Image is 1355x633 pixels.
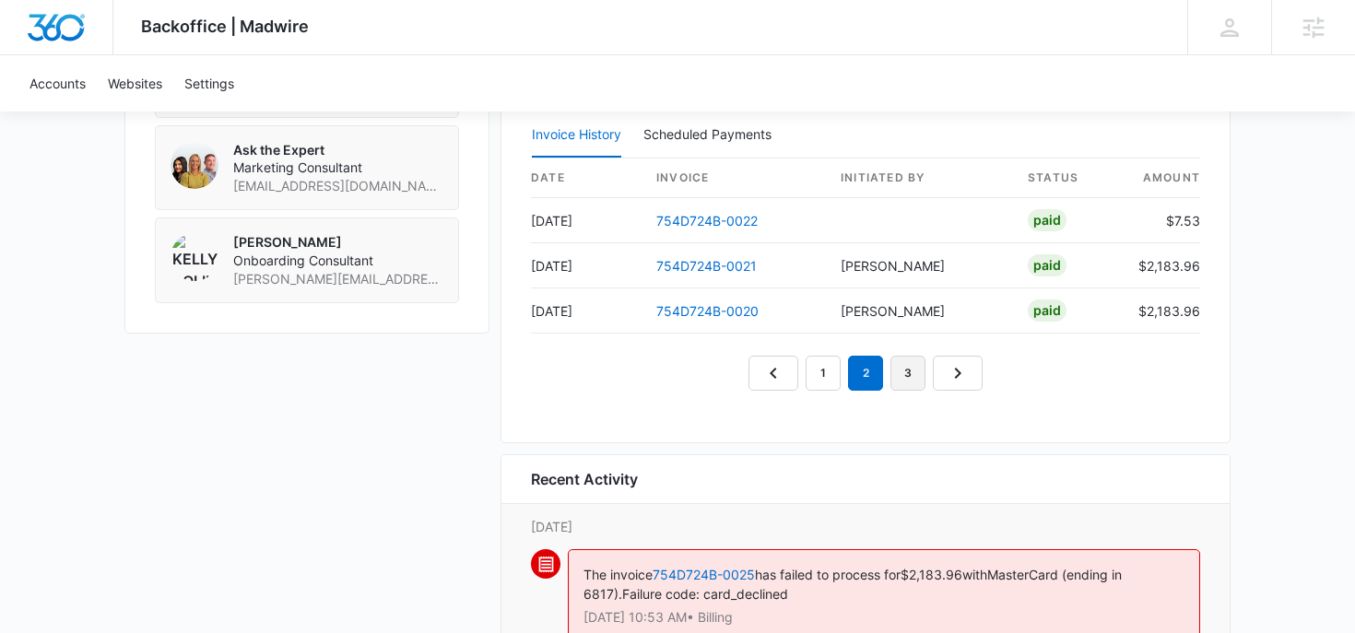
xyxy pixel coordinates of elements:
[826,243,1013,288] td: [PERSON_NAME]
[826,288,1013,334] td: [PERSON_NAME]
[18,55,97,111] a: Accounts
[901,567,962,582] span: $2,183.96
[1124,198,1200,243] td: $7.53
[1013,158,1124,198] th: status
[171,233,218,281] img: Kelly Bolin
[890,356,925,391] a: Page 3
[532,113,621,158] button: Invoice History
[755,567,901,582] span: has failed to process for
[1124,243,1200,288] td: $2,183.96
[233,252,443,270] span: Onboarding Consultant
[173,55,245,111] a: Settings
[1124,288,1200,334] td: $2,183.96
[656,258,757,274] a: 754D724B-0021
[748,356,983,391] nav: Pagination
[656,213,758,229] a: 754D724B-0022
[748,356,798,391] a: Previous Page
[531,288,642,334] td: [DATE]
[171,141,218,189] img: Ask the Expert
[531,468,638,490] h6: Recent Activity
[233,233,443,252] p: [PERSON_NAME]
[531,158,642,198] th: date
[826,158,1013,198] th: Initiated By
[1028,299,1066,322] div: Paid
[233,177,443,195] span: [EMAIL_ADDRESS][DOMAIN_NAME]
[97,55,173,111] a: Websites
[653,567,755,582] a: 754D724B-0025
[622,586,788,602] span: Failure code: card_declined
[233,158,443,177] span: Marketing Consultant
[531,198,642,243] td: [DATE]
[1028,254,1066,276] div: Paid
[933,356,983,391] a: Next Page
[806,356,841,391] a: Page 1
[233,270,443,288] span: [PERSON_NAME][EMAIL_ADDRESS][PERSON_NAME][DOMAIN_NAME]
[1124,158,1200,198] th: amount
[642,158,826,198] th: invoice
[583,611,1184,624] p: [DATE] 10:53 AM • Billing
[848,356,883,391] em: 2
[583,567,653,582] span: The invoice
[643,128,779,141] div: Scheduled Payments
[656,303,759,319] a: 754D724B-0020
[531,243,642,288] td: [DATE]
[233,141,443,159] p: Ask the Expert
[141,17,309,36] span: Backoffice | Madwire
[1028,209,1066,231] div: Paid
[962,567,987,582] span: with
[531,517,1200,536] p: [DATE]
